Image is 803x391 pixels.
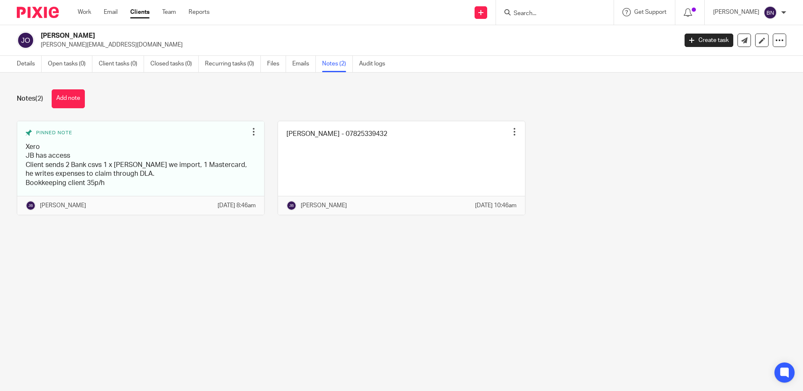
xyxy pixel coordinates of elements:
p: [PERSON_NAME] [301,201,347,210]
span: (2) [35,95,43,102]
a: Work [78,8,91,16]
img: svg%3E [26,201,36,211]
input: Search [513,10,588,18]
p: [PERSON_NAME][EMAIL_ADDRESS][DOMAIN_NAME] [41,41,672,49]
a: Emails [292,56,316,72]
a: Open tasks (0) [48,56,92,72]
img: svg%3E [286,201,297,211]
a: Notes (2) [322,56,353,72]
a: Create task [685,34,733,47]
div: Pinned note [26,130,247,136]
a: Files [267,56,286,72]
p: [PERSON_NAME] [713,8,759,16]
a: Details [17,56,42,72]
a: Audit logs [359,56,391,72]
a: Team [162,8,176,16]
img: svg%3E [17,31,34,49]
h2: [PERSON_NAME] [41,31,546,40]
span: Get Support [634,9,667,15]
h1: Notes [17,94,43,103]
a: Closed tasks (0) [150,56,199,72]
img: svg%3E [764,6,777,19]
p: [DATE] 8:46am [218,201,256,210]
a: Reports [189,8,210,16]
img: Pixie [17,7,59,18]
a: Clients [130,8,150,16]
a: Email [104,8,118,16]
a: Client tasks (0) [99,56,144,72]
a: Recurring tasks (0) [205,56,261,72]
p: [PERSON_NAME] [40,201,86,210]
button: Add note [52,89,85,108]
p: [DATE] 10:46am [475,201,517,210]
